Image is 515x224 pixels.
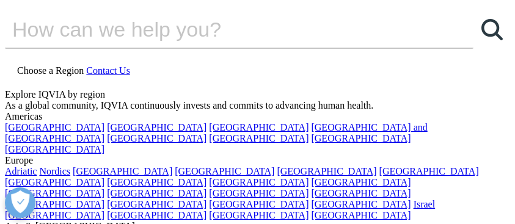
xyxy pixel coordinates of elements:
[311,133,411,143] a: [GEOGRAPHIC_DATA]
[277,166,376,176] a: [GEOGRAPHIC_DATA]
[5,11,440,48] input: Search
[209,188,309,198] a: [GEOGRAPHIC_DATA]
[107,177,206,187] a: [GEOGRAPHIC_DATA]
[5,210,104,220] a: [GEOGRAPHIC_DATA]
[73,166,172,176] a: [GEOGRAPHIC_DATA]
[473,11,510,48] a: Search
[5,187,35,218] button: Open Preferences
[209,210,309,220] a: [GEOGRAPHIC_DATA]
[311,177,411,187] a: [GEOGRAPHIC_DATA]
[17,65,84,76] span: Choose a Region
[5,111,510,122] div: Americas
[379,166,479,176] a: [GEOGRAPHIC_DATA]
[311,210,411,220] a: [GEOGRAPHIC_DATA]
[414,199,436,209] a: Israel
[107,133,206,143] a: [GEOGRAPHIC_DATA]
[311,199,411,209] a: [GEOGRAPHIC_DATA]
[107,199,206,209] a: [GEOGRAPHIC_DATA]
[5,122,104,132] a: [GEOGRAPHIC_DATA]
[5,199,104,209] a: [GEOGRAPHIC_DATA]
[5,144,104,154] a: [GEOGRAPHIC_DATA]
[209,133,309,143] a: [GEOGRAPHIC_DATA]
[5,122,428,143] a: [GEOGRAPHIC_DATA] and [GEOGRAPHIC_DATA]
[5,89,510,100] div: Explore IQVIA by region
[481,19,503,40] svg: Search
[5,155,510,166] div: Europe
[209,199,309,209] a: [GEOGRAPHIC_DATA]
[175,166,274,176] a: [GEOGRAPHIC_DATA]
[209,122,309,132] a: [GEOGRAPHIC_DATA]
[86,65,130,76] a: Contact Us
[5,188,104,198] a: [GEOGRAPHIC_DATA]
[5,100,510,111] div: As a global community, IQVIA continuously invests and commits to advancing human health.
[209,177,309,187] a: [GEOGRAPHIC_DATA]
[107,188,206,198] a: [GEOGRAPHIC_DATA]
[311,188,411,198] a: [GEOGRAPHIC_DATA]
[107,210,206,220] a: [GEOGRAPHIC_DATA]
[5,166,37,176] a: Adriatic
[5,177,104,187] a: [GEOGRAPHIC_DATA]
[107,122,206,132] a: [GEOGRAPHIC_DATA]
[39,166,70,176] a: Nordics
